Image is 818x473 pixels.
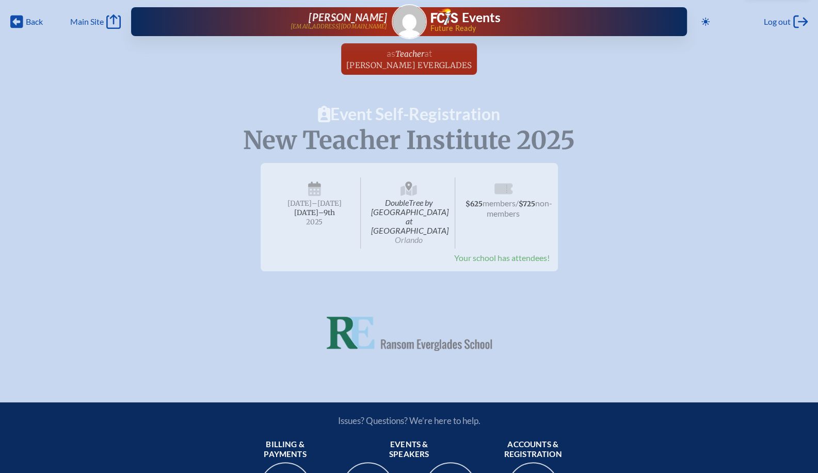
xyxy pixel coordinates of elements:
img: Ransom Everglades [327,317,492,351]
span: Accounts & registration [496,439,570,460]
a: FCIS LogoEvents [431,8,501,27]
span: Main Site [70,17,104,27]
span: Back [26,17,43,27]
img: Florida Council of Independent Schools [431,8,458,25]
span: $625 [466,200,483,208]
span: / [516,198,519,208]
span: $725 [519,200,535,208]
span: Events & speakers [372,439,446,460]
span: [DATE] [287,199,312,208]
span: Future Ready [430,25,653,32]
p: Issues? Questions? We’re here to help. [228,415,591,426]
a: Main Site [70,14,121,29]
h1: Events [462,11,501,24]
span: [DATE]–⁠9th [294,208,335,217]
span: Log out [764,17,791,27]
span: Your school has attendees! [454,253,550,263]
span: Orlando [395,235,423,244]
span: Teacher [395,49,424,59]
span: 2025 [277,218,352,226]
span: at [424,47,431,59]
span: DoubleTree by [GEOGRAPHIC_DATA] at [GEOGRAPHIC_DATA] [363,177,455,249]
a: asTeacherat[PERSON_NAME] Everglades [342,43,476,75]
a: Gravatar [392,4,427,39]
span: members [483,198,516,208]
span: –[DATE] [312,199,342,208]
span: as [386,47,395,59]
span: [PERSON_NAME] [309,11,387,23]
span: New Teacher Institute 2025 [243,125,575,156]
span: [PERSON_NAME] Everglades [346,60,472,70]
img: Gravatar [393,5,426,38]
span: Billing & payments [248,439,323,460]
p: [EMAIL_ADDRESS][DOMAIN_NAME] [291,23,388,30]
a: [PERSON_NAME][EMAIL_ADDRESS][DOMAIN_NAME] [164,11,387,32]
div: FCIS Events — Future ready [431,8,654,32]
span: non-members [487,198,552,218]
